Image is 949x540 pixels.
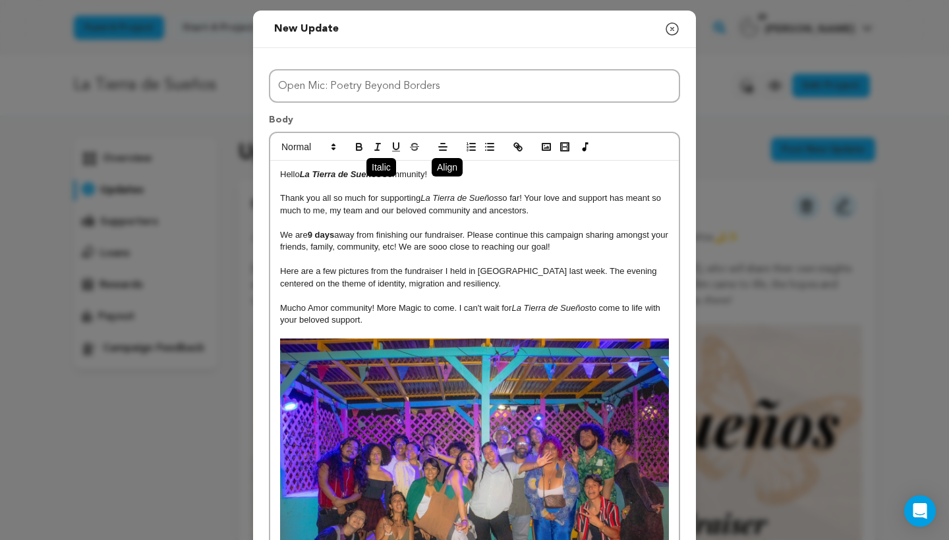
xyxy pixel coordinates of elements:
[280,265,669,290] p: Here are a few pictures from the fundraiser I held in [GEOGRAPHIC_DATA] last week. The evening ce...
[280,192,669,217] p: Thank you all so much for supporting so far! Your love and support has meant so much to me, my te...
[269,113,680,132] p: Body
[269,69,680,103] input: Title
[308,230,334,240] strong: 9 days
[420,193,498,203] em: La Tierra de Sueños
[280,229,669,254] p: We are away from finishing our fundraiser. Please continue this campaign sharing amongst your fri...
[511,303,589,313] em: La Tierra de Sueños
[904,495,936,527] div: Open Intercom Messenger
[280,169,669,180] p: Hello Community!
[300,169,382,179] em: La Tierra de Sueños
[280,302,669,327] p: Mucho Amor community! More Magic to come. I can't wait for to come to life with your beloved supp...
[274,24,339,34] span: New update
